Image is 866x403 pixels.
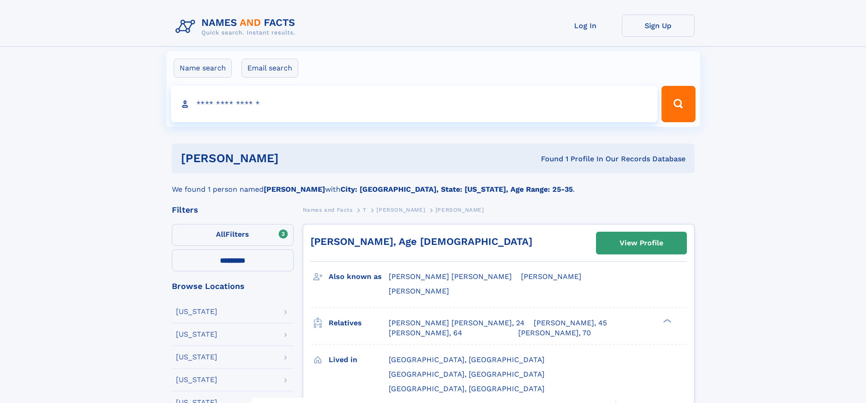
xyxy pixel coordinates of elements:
[376,207,425,213] span: [PERSON_NAME]
[264,185,325,194] b: [PERSON_NAME]
[389,384,545,393] span: [GEOGRAPHIC_DATA], [GEOGRAPHIC_DATA]
[340,185,573,194] b: City: [GEOGRAPHIC_DATA], State: [US_STATE], Age Range: 25-35
[389,328,462,338] a: [PERSON_NAME], 64
[596,232,686,254] a: View Profile
[172,206,294,214] div: Filters
[376,204,425,215] a: [PERSON_NAME]
[172,224,294,246] label: Filters
[171,86,658,122] input: search input
[329,269,389,284] h3: Also known as
[329,315,389,331] h3: Relatives
[172,282,294,290] div: Browse Locations
[176,376,217,383] div: [US_STATE]
[216,230,225,239] span: All
[310,236,532,247] a: [PERSON_NAME], Age [DEMOGRAPHIC_DATA]
[661,318,672,323] div: ❯
[363,207,366,213] span: T
[620,233,663,254] div: View Profile
[176,353,217,361] div: [US_STATE]
[436,207,484,213] span: [PERSON_NAME]
[176,308,217,315] div: [US_STATE]
[363,204,366,215] a: T
[181,153,410,164] h1: [PERSON_NAME]
[172,173,695,195] div: We found 1 person named with .
[174,59,232,78] label: Name search
[241,59,298,78] label: Email search
[534,318,607,328] a: [PERSON_NAME], 45
[329,352,389,368] h3: Lived in
[661,86,695,122] button: Search Button
[303,204,353,215] a: Names and Facts
[389,355,545,364] span: [GEOGRAPHIC_DATA], [GEOGRAPHIC_DATA]
[389,272,512,281] span: [PERSON_NAME] [PERSON_NAME]
[176,331,217,338] div: [US_STATE]
[549,15,622,37] a: Log In
[389,318,525,328] a: [PERSON_NAME] [PERSON_NAME], 24
[389,287,449,295] span: [PERSON_NAME]
[410,154,686,164] div: Found 1 Profile In Our Records Database
[172,15,303,39] img: Logo Names and Facts
[622,15,695,37] a: Sign Up
[389,370,545,378] span: [GEOGRAPHIC_DATA], [GEOGRAPHIC_DATA]
[518,328,591,338] a: [PERSON_NAME], 70
[521,272,581,281] span: [PERSON_NAME]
